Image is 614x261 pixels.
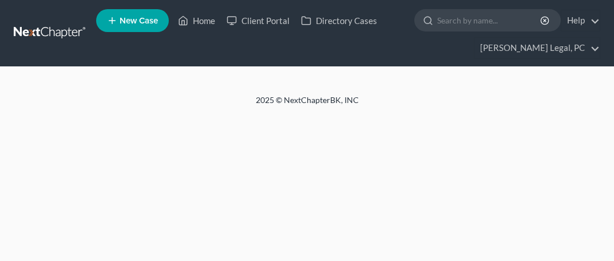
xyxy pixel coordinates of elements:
span: New Case [120,17,158,25]
input: Search by name... [437,10,542,31]
a: Help [561,10,600,31]
a: Directory Cases [295,10,383,31]
a: [PERSON_NAME] Legal, PC [474,38,600,58]
div: 2025 © NextChapterBK, INC [33,94,582,115]
a: Home [172,10,221,31]
a: Client Portal [221,10,295,31]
